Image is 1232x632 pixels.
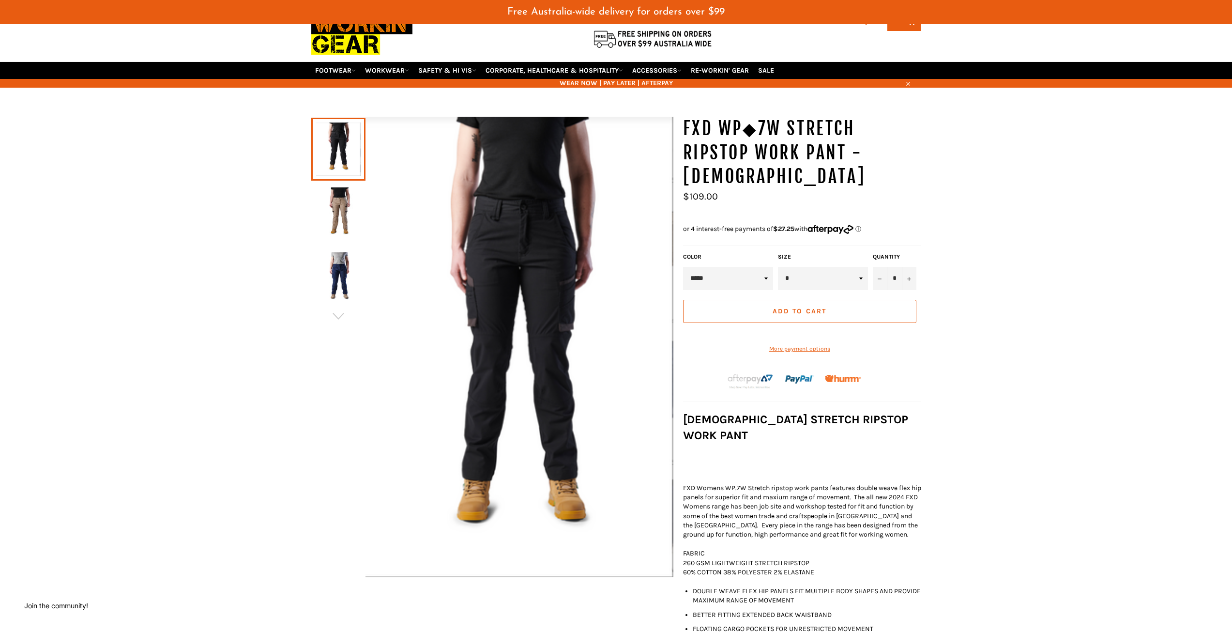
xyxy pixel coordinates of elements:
a: FOOTWEAR [311,62,360,79]
label: Color [683,253,773,261]
a: RE-WORKIN' GEAR [687,62,753,79]
p: FABRIC 260 GSM LIGHTWEIGHT STRETCH RIPSTOP 60% COTTON 38% POLYESTER 2% ELASTANE [683,549,921,577]
h1: FXD WP◆7W Stretch Ripstop Work Pant - [DEMOGRAPHIC_DATA] [683,117,921,189]
img: Flat $9.95 shipping Australia wide [592,29,713,49]
span: $109.00 [683,191,718,202]
a: WORKWEAR [361,62,413,79]
button: Add to Cart [683,300,916,323]
img: Workin Gear leaders in Workwear, Safety Boots, PPE, Uniforms. Australia's No.1 in Workwear [311,7,412,62]
a: ACCESSORIES [628,62,685,79]
a: More payment options [683,345,916,353]
label: Quantity [873,253,916,261]
img: FXD WP◆7W Stretch Ripstop Work Pant - Ladies - Workin' Gear [365,117,673,577]
span: Add to Cart [773,307,826,315]
button: Join the community! [24,601,88,610]
a: SALE [754,62,778,79]
img: Humm_core_logo_RGB-01_300x60px_small_195d8312-4386-4de7-b182-0ef9b6303a37.png [825,375,861,382]
img: FXD WP◆7W Stretch Ripstop Work Pant - Ladies - Workin' Gear [316,187,361,241]
span: Free Australia-wide delivery for orders over $99 [507,7,725,17]
img: FXD WP◆7W Stretch Ripstop Work Pant - Ladies - Workin' Gear [316,252,361,306]
a: CORPORATE, HEALTHCARE & HOSPITALITY [482,62,627,79]
label: Size [778,253,868,261]
strong: [DEMOGRAPHIC_DATA] STRETCH RIPSTOP WORK PANT [683,413,908,442]
img: paypal.png [785,365,814,394]
li: BETTER FITTING EXTENDED BACK WAISTBAND [693,610,921,619]
a: SAFETY & HI VIS [414,62,480,79]
li: DOUBLE WEAVE FLEX HIP PANELS FIT MULTIPLE BODY SHAPES AND PROVIDE MAXIMUM RANGE OF MOVEMENT [693,586,921,605]
p: FXD Womens WP.7W Stretch ripstop work pants features double weave flex hip panels for superior fi... [683,483,921,540]
button: Reduce item quantity by one [873,267,887,290]
img: Afterpay-Logo-on-dark-bg_large.png [727,373,774,389]
span: WEAR NOW | PAY LATER | AFTERPAY [311,78,921,88]
button: Increase item quantity by one [902,267,916,290]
